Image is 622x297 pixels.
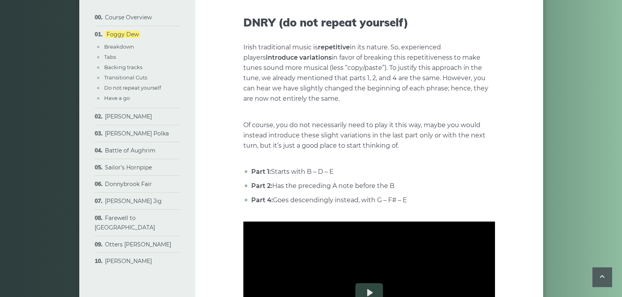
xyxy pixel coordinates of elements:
li: Goes descendingly instead, with G – F# – E [249,195,495,205]
a: Breakdown [104,43,134,50]
a: [PERSON_NAME] Polka [105,130,169,137]
strong: Part 1: [251,168,271,175]
strong: introduce variations [266,54,332,61]
a: [PERSON_NAME] [105,258,152,265]
strong: Part 2: [251,182,272,190]
p: Of course, you do not necessarily need to play it this way, maybe you would instead introduce the... [243,120,495,151]
strong: Part 4: [251,196,273,204]
a: Otters [PERSON_NAME] [105,241,171,248]
p: Irish traditional music is in its nature. So, experienced players in favor of breaking this repet... [243,42,495,104]
h3: DNRY (do not repeat yourself) [243,16,495,29]
a: Farewell to [GEOGRAPHIC_DATA] [95,214,155,231]
a: Transitional Cuts [104,74,147,81]
a: Course Overview [105,14,152,21]
a: Do not repeat yourself [104,85,161,91]
a: Donnybrook Fair [105,180,152,188]
li: Starts with B – D – E [249,167,495,177]
a: Backing tracks [104,64,142,70]
li: Has the preceding A note before the B [249,181,495,191]
a: [PERSON_NAME] Jig [105,197,162,205]
a: Have a go [104,95,130,101]
a: Sailor’s Hornpipe [105,164,152,171]
a: Battle of Aughrim [105,147,155,154]
a: Foggy Dew [105,31,140,38]
a: [PERSON_NAME] [105,113,152,120]
a: Tabs [104,54,116,60]
strong: repetitive [318,43,350,51]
